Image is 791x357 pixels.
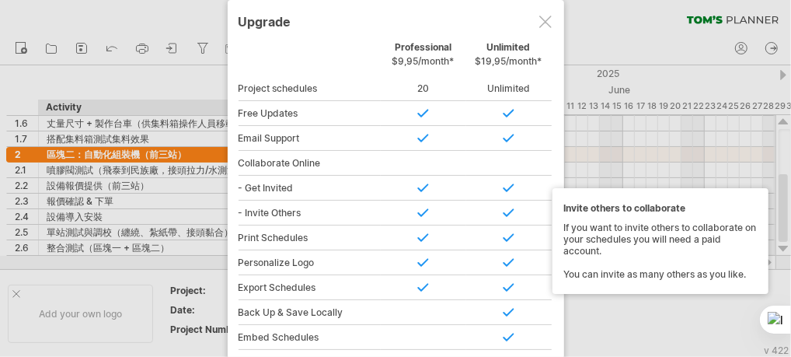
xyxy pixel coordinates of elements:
[392,55,455,67] span: $9,95/month*
[239,7,553,35] div: Upgrade
[563,202,758,214] div: Invite others to collaborate
[381,76,466,101] div: 20
[239,101,381,126] div: Free Updates
[239,176,381,201] div: - Get Invited
[239,226,381,250] div: Print Schedules
[239,300,381,325] div: Back Up & Save Locally
[381,41,466,75] div: Professional
[563,202,758,280] div: If you want to invite others to collaborate on your schedules you will need a paid account. You c...
[239,201,381,226] div: - Invite Others
[239,250,381,275] div: Personalize Logo
[239,275,381,300] div: Export Schedules
[239,325,381,350] div: Embed Schedules
[476,55,542,67] span: $19,95/month*
[466,76,552,101] div: Unlimited
[239,76,381,101] div: Project schedules
[239,151,381,176] div: Collaborate Online
[466,41,552,75] div: Unlimited
[239,126,381,151] div: Email Support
